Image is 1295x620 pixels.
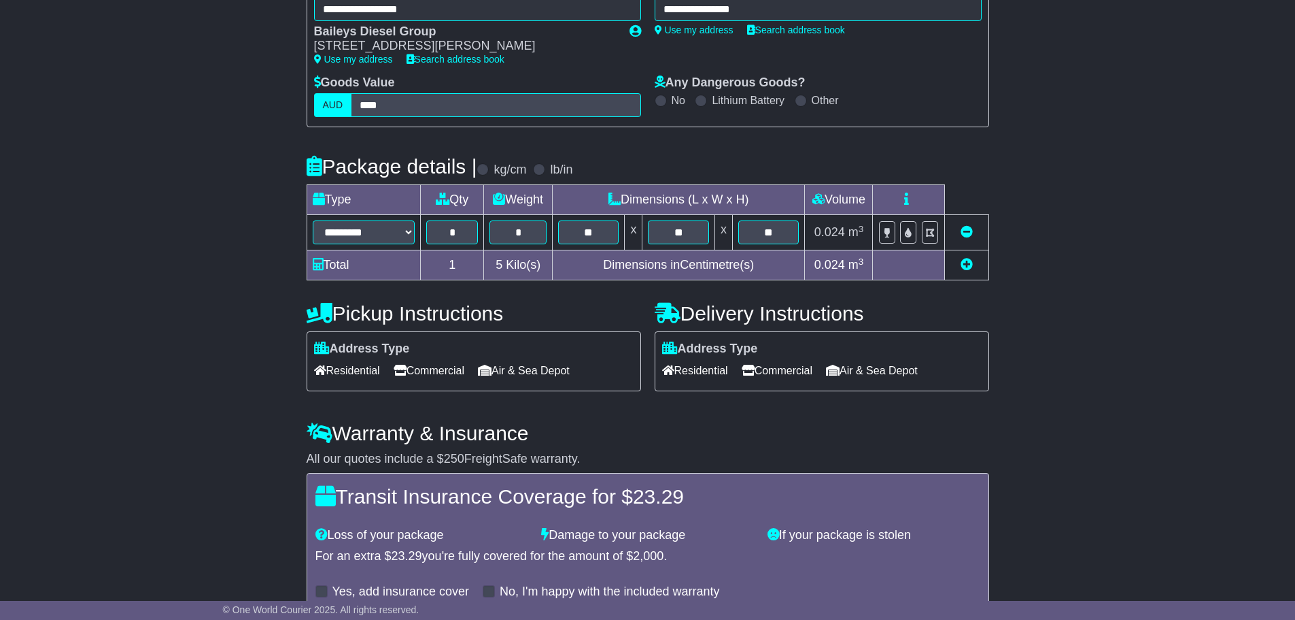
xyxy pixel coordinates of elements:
span: 0.024 [814,225,845,239]
h4: Transit Insurance Coverage for $ [315,485,980,508]
td: x [714,215,732,250]
sup: 3 [859,257,864,267]
td: Qty [421,185,484,215]
label: Any Dangerous Goods? [655,76,806,91]
span: Residential [314,360,380,381]
td: 1 [421,250,484,280]
label: No, I'm happy with the included warranty [500,585,720,600]
span: 2,000 [633,549,663,563]
a: Use my address [655,25,733,35]
td: Kilo(s) [484,250,553,280]
td: Dimensions in Centimetre(s) [553,250,805,280]
span: Commercial [394,360,464,381]
a: Search address book [747,25,845,35]
div: All our quotes include a $ FreightSafe warranty. [307,452,989,467]
span: Air & Sea Depot [478,360,570,381]
span: m [848,258,864,272]
label: kg/cm [494,163,526,178]
label: Address Type [662,342,758,357]
label: Other [812,94,839,107]
span: m [848,225,864,239]
span: 5 [496,258,502,272]
span: 23.29 [633,485,684,508]
td: Total [307,250,421,280]
a: Remove this item [961,225,973,239]
td: Type [307,185,421,215]
span: © One World Courier 2025. All rights reserved. [223,604,419,615]
h4: Warranty & Insurance [307,422,989,444]
label: Goods Value [314,76,395,91]
h4: Package details | [307,155,477,178]
td: Weight [484,185,553,215]
label: lb/in [550,163,572,178]
div: If your package is stolen [761,528,987,543]
h4: Pickup Instructions [307,302,641,325]
span: Air & Sea Depot [826,360,918,381]
td: x [625,215,642,250]
div: Loss of your package [309,528,535,543]
span: 250 [444,452,464,466]
a: Search address book [407,54,504,65]
div: Baileys Diesel Group [314,25,616,39]
span: 23.29 [392,549,422,563]
td: Volume [805,185,873,215]
a: Use my address [314,54,393,65]
span: Commercial [742,360,812,381]
div: For an extra $ you're fully covered for the amount of $ . [315,549,980,564]
label: Address Type [314,342,410,357]
label: Yes, add insurance cover [332,585,469,600]
label: No [672,94,685,107]
label: Lithium Battery [712,94,784,107]
span: Residential [662,360,728,381]
div: [STREET_ADDRESS][PERSON_NAME] [314,39,616,54]
a: Add new item [961,258,973,272]
h4: Delivery Instructions [655,302,989,325]
label: AUD [314,93,352,117]
td: Dimensions (L x W x H) [553,185,805,215]
span: 0.024 [814,258,845,272]
div: Damage to your package [534,528,761,543]
sup: 3 [859,224,864,234]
